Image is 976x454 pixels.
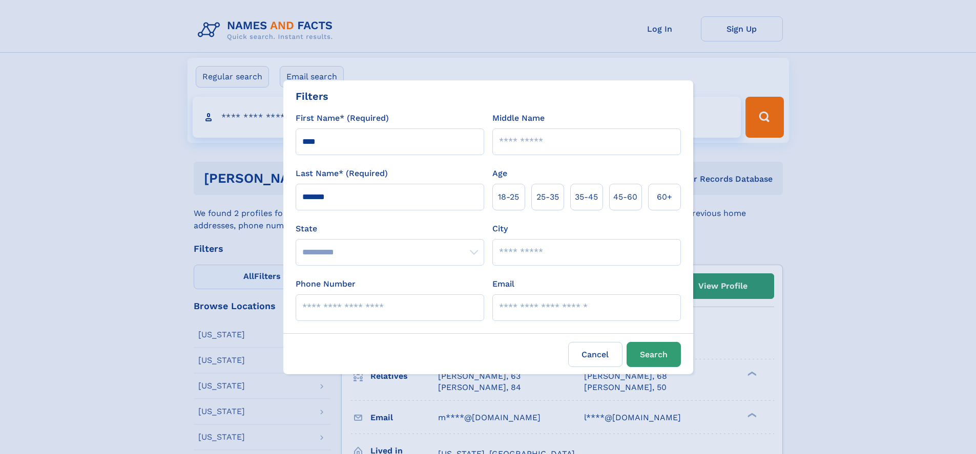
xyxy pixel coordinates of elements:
label: State [296,223,484,235]
label: Middle Name [492,112,545,124]
span: 25‑35 [536,191,559,203]
label: City [492,223,508,235]
label: Age [492,167,507,180]
label: Phone Number [296,278,356,290]
button: Search [627,342,681,367]
span: 18‑25 [498,191,519,203]
label: Last Name* (Required) [296,167,388,180]
label: Cancel [568,342,622,367]
span: 60+ [657,191,672,203]
label: First Name* (Required) [296,112,389,124]
label: Email [492,278,514,290]
span: 45‑60 [613,191,637,203]
div: Filters [296,89,328,104]
span: 35‑45 [575,191,598,203]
